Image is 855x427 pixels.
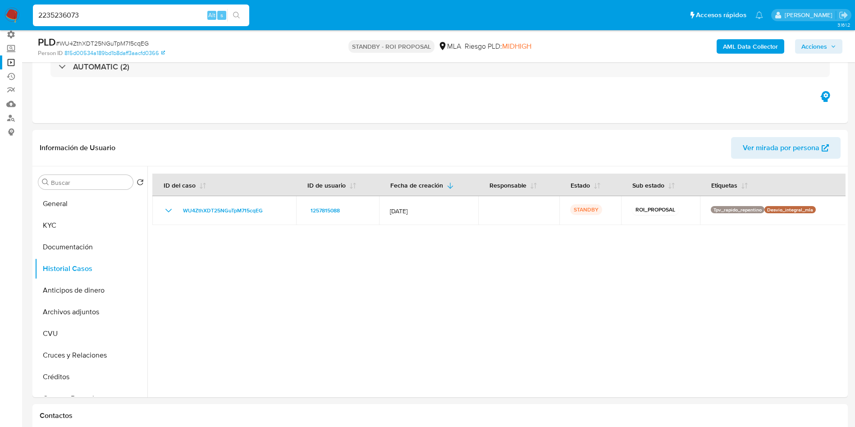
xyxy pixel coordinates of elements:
button: Buscar [42,179,49,186]
p: gustavo.deseta@mercadolibre.com [785,11,836,19]
p: STANDBY - ROI PROPOSAL [348,40,434,53]
button: Anticipos de dinero [35,280,147,301]
span: Alt [208,11,215,19]
button: Archivos adjuntos [35,301,147,323]
button: AML Data Collector [717,39,784,54]
span: Ver mirada por persona [743,137,819,159]
button: Historial Casos [35,258,147,280]
div: MLA [438,41,461,51]
button: CVU [35,323,147,344]
button: search-icon [227,9,246,22]
a: Notificaciones [755,11,763,19]
a: Salir [839,10,848,20]
span: Acciones [801,39,827,54]
button: Volver al orden por defecto [137,179,144,188]
span: Accesos rápidos [696,10,746,20]
button: Documentación [35,236,147,258]
h1: Información de Usuario [40,143,115,152]
b: Person ID [38,49,63,57]
span: Riesgo PLD: [465,41,531,51]
button: Cuentas Bancarias [35,388,147,409]
button: Ver mirada por persona [731,137,841,159]
input: Buscar [51,179,129,187]
span: 3.161.2 [837,21,850,28]
h1: Contactos [40,411,841,420]
span: s [220,11,223,19]
button: Cruces y Relaciones [35,344,147,366]
button: Créditos [35,366,147,388]
button: Acciones [795,39,842,54]
span: MIDHIGH [502,41,531,51]
span: # WU4ZthXDT25NGuTpM715cqEG [56,39,149,48]
b: AML Data Collector [723,39,778,54]
a: 815d00534a189bd1b8daff3aacfd0366 [64,49,165,57]
div: AUTOMATIC (2) [50,56,830,77]
input: Buscar usuario o caso... [33,9,249,21]
b: PLD [38,35,56,49]
button: KYC [35,215,147,236]
h3: AUTOMATIC (2) [73,62,129,72]
button: General [35,193,147,215]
